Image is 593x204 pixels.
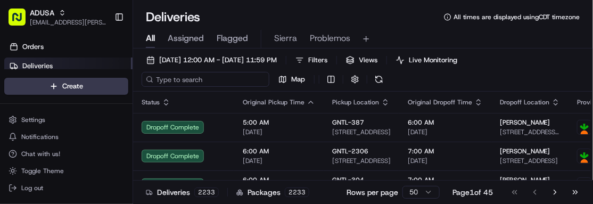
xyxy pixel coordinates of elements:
[30,18,106,27] button: [EMAIL_ADDRESS][PERSON_NAME][DOMAIN_NAME]
[291,75,305,84] span: Map
[181,105,194,118] button: Start new chat
[408,157,483,165] span: [DATE]
[21,150,60,158] span: Chat with us!
[408,118,483,127] span: 6:00 AM
[332,98,379,107] span: Pickup Location
[310,32,350,45] span: Problemos
[285,187,309,197] div: 2233
[106,125,129,133] span: Pylon
[21,167,64,175] span: Toggle Theme
[347,187,398,198] p: Rows per page
[159,55,277,65] span: [DATE] 12:00 AM - [DATE] 11:59 PM
[217,32,248,45] span: Flagged
[243,98,304,107] span: Original Pickup Time
[11,11,32,32] img: Nash
[142,98,160,107] span: Status
[4,38,133,55] a: Orders
[359,55,377,65] span: Views
[75,125,129,133] a: Powered byPylon
[142,53,282,68] button: [DATE] 12:00 AM - [DATE] 11:59 PM
[500,157,560,165] span: [STREET_ADDRESS]
[500,147,550,156] span: [PERSON_NAME]
[21,116,45,124] span: Settings
[243,176,315,184] span: 6:00 AM
[11,43,194,60] p: Welcome 👋
[236,187,309,198] div: Packages
[36,102,175,112] div: Start new chat
[408,98,472,107] span: Original Dropoff Time
[578,178,591,192] img: profile_instacart_ahold_partner.png
[194,187,219,197] div: 2233
[30,7,54,18] button: ADUSA
[22,61,53,71] span: Deliveries
[341,53,382,68] button: Views
[332,128,391,136] span: [STREET_ADDRESS]
[243,147,315,156] span: 6:00 AM
[4,129,128,144] button: Notifications
[243,128,315,136] span: [DATE]
[142,72,269,87] input: Type to search
[11,102,30,121] img: 1736555255976-a54dd68f-1ca7-489b-9aae-adbdc363a1c4
[4,112,128,127] button: Settings
[4,78,128,95] button: Create
[409,55,457,65] span: Live Monitoring
[4,146,128,161] button: Chat with us!
[578,149,591,163] img: profile_instacart_ahold_partner.png
[22,42,44,52] span: Orders
[391,53,462,68] button: Live Monitoring
[243,118,315,127] span: 5:00 AM
[408,128,483,136] span: [DATE]
[332,118,364,127] span: GNTL-387
[146,9,200,26] h1: Deliveries
[408,176,483,184] span: 7:00 AM
[500,128,560,136] span: [STREET_ADDRESS][PERSON_NAME]
[4,181,128,195] button: Log out
[21,184,43,192] span: Log out
[4,4,110,30] button: ADUSA[EMAIL_ADDRESS][PERSON_NAME][DOMAIN_NAME]
[146,187,219,198] div: Deliveries
[372,72,386,87] button: Refresh
[308,55,327,65] span: Filters
[291,53,332,68] button: Filters
[28,69,176,80] input: Clear
[332,147,368,156] span: GNTL-2306
[332,157,391,165] span: [STREET_ADDRESS]
[4,164,128,178] button: Toggle Theme
[146,32,155,45] span: All
[500,118,550,127] span: [PERSON_NAME]
[243,157,315,165] span: [DATE]
[168,32,204,45] span: Assigned
[36,112,135,121] div: We're available if you need us!
[4,58,133,75] a: Deliveries
[500,176,550,184] span: [PERSON_NAME]
[408,147,483,156] span: 7:00 AM
[332,176,364,184] span: GNTL-304
[62,81,83,91] span: Create
[454,13,580,21] span: All times are displayed using CDT timezone
[452,187,493,198] div: Page 1 of 45
[21,133,59,141] span: Notifications
[274,72,310,87] button: Map
[500,98,549,107] span: Dropoff Location
[578,120,591,134] img: profile_instacart_ahold_partner.png
[274,32,297,45] span: Sierra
